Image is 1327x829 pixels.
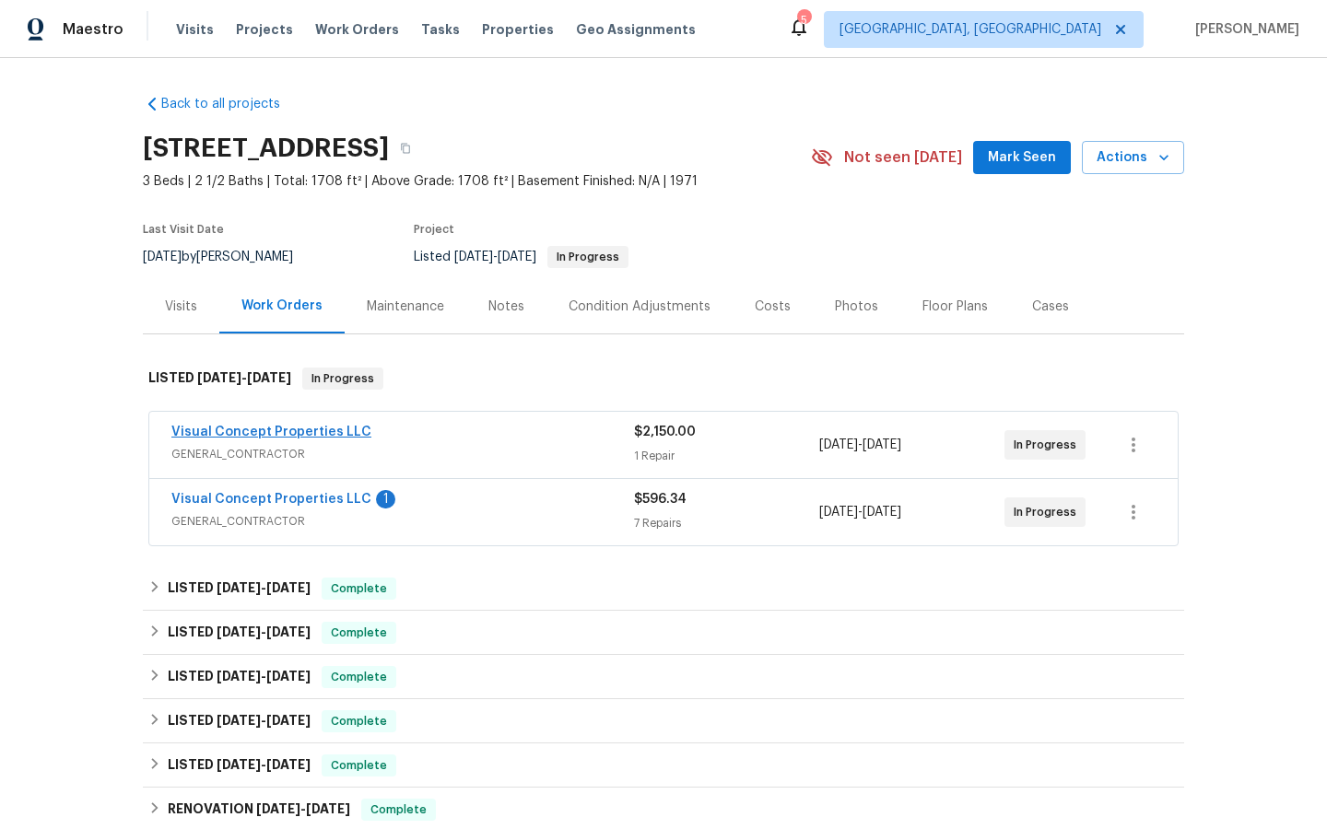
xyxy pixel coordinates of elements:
span: [DATE] [819,438,858,451]
h6: LISTED [168,622,311,644]
div: Floor Plans [922,298,988,316]
span: [DATE] [217,581,261,594]
span: - [819,436,901,454]
span: Complete [323,668,394,686]
span: [DATE] [256,802,300,815]
span: In Progress [549,251,627,263]
span: Complete [323,756,394,775]
span: Not seen [DATE] [844,148,962,167]
button: Mark Seen [973,141,1071,175]
span: - [197,371,291,384]
span: Complete [323,712,394,730]
span: Projects [236,20,293,39]
span: [DATE] [266,625,311,638]
span: [DATE] [819,506,858,519]
div: Costs [755,298,791,316]
a: Visual Concept Properties LLC [171,426,371,438]
div: 5 [797,11,810,29]
span: - [217,758,311,771]
span: - [217,670,311,683]
div: 1 Repair [634,447,819,465]
h6: LISTED [168,578,311,600]
span: [DATE] [266,758,311,771]
span: In Progress [1014,436,1084,454]
span: $596.34 [634,493,687,506]
span: Complete [363,800,434,819]
div: LISTED [DATE]-[DATE]Complete [143,655,1184,699]
span: - [256,802,350,815]
button: Actions [1082,141,1184,175]
div: 1 [376,490,395,508]
h2: [STREET_ADDRESS] [143,139,389,158]
span: [DATE] [454,251,493,263]
span: [GEOGRAPHIC_DATA], [GEOGRAPHIC_DATA] [840,20,1101,39]
span: [DATE] [217,758,261,771]
h6: LISTED [168,754,311,776]
button: Copy Address [389,132,422,165]
div: Cases [1032,298,1069,316]
h6: LISTED [168,666,311,688]
span: - [819,503,901,521]
h6: RENOVATION [168,799,350,821]
span: Maestro [63,20,123,39]
span: [DATE] [266,714,311,727]
h6: LISTED [168,710,311,732]
span: In Progress [1014,503,1084,521]
h6: LISTED [148,368,291,390]
span: [DATE] [863,438,901,451]
div: Condition Adjustments [569,298,710,316]
span: - [217,581,311,594]
span: [DATE] [498,251,536,263]
span: Complete [323,624,394,642]
span: [DATE] [247,371,291,384]
div: by [PERSON_NAME] [143,246,315,268]
span: [DATE] [266,581,311,594]
span: Actions [1097,146,1169,169]
span: Tasks [421,23,460,36]
div: Maintenance [367,298,444,316]
div: Visits [165,298,197,316]
span: [PERSON_NAME] [1188,20,1299,39]
span: [DATE] [266,670,311,683]
span: In Progress [304,369,382,388]
span: 3 Beds | 2 1/2 Baths | Total: 1708 ft² | Above Grade: 1708 ft² | Basement Finished: N/A | 1971 [143,172,811,191]
span: - [454,251,536,263]
div: LISTED [DATE]-[DATE]In Progress [143,349,1184,408]
span: Listed [414,251,628,263]
div: LISTED [DATE]-[DATE]Complete [143,611,1184,655]
span: Properties [482,20,554,39]
span: Geo Assignments [576,20,696,39]
div: Photos [835,298,878,316]
a: Visual Concept Properties LLC [171,493,371,506]
span: Complete [323,579,394,598]
div: LISTED [DATE]-[DATE]Complete [143,566,1184,611]
span: Last Visit Date [143,224,224,235]
div: Notes [488,298,524,316]
span: [DATE] [306,802,350,815]
span: Visits [176,20,214,39]
div: 7 Repairs [634,514,819,532]
span: [DATE] [863,506,901,519]
span: [DATE] [197,371,241,384]
div: LISTED [DATE]-[DATE]Complete [143,699,1184,743]
div: LISTED [DATE]-[DATE]Complete [143,743,1184,788]
span: Mark Seen [988,146,1056,169]
span: GENERAL_CONTRACTOR [171,512,634,531]
span: Work Orders [315,20,399,39]
span: GENERAL_CONTRACTOR [171,445,634,463]
span: Project [414,224,454,235]
span: [DATE] [217,714,261,727]
span: [DATE] [143,251,182,263]
span: - [217,714,311,727]
span: [DATE] [217,670,261,683]
a: Back to all projects [143,95,320,113]
span: $2,150.00 [634,426,696,438]
span: - [217,625,311,638]
div: Work Orders [241,297,323,315]
span: [DATE] [217,625,261,638]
